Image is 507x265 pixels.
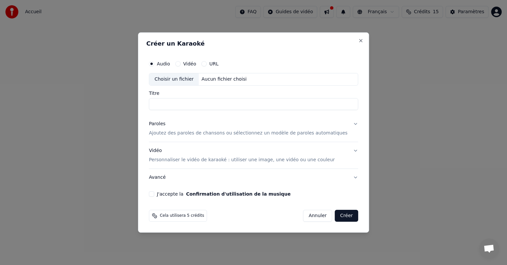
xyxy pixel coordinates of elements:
button: Avancé [149,169,358,186]
div: Choisir un fichier [149,73,199,85]
h2: Créer un Karaoké [146,41,361,47]
div: Vidéo [149,147,335,163]
button: Annuler [303,210,332,222]
label: Vidéo [183,61,196,66]
div: Aucun fichier choisi [199,76,250,83]
label: J'accepte la [157,192,290,196]
p: Personnaliser le vidéo de karaoké : utiliser une image, une vidéo ou une couleur [149,157,335,163]
button: VidéoPersonnaliser le vidéo de karaoké : utiliser une image, une vidéo ou une couleur [149,142,358,169]
button: Créer [335,210,358,222]
label: Titre [149,91,358,95]
label: Audio [157,61,170,66]
button: ParolesAjoutez des paroles de chansons ou sélectionnez un modèle de paroles automatiques [149,115,358,142]
button: J'accepte la [186,192,291,196]
span: Cela utilisera 5 crédits [160,213,204,218]
p: Ajoutez des paroles de chansons ou sélectionnez un modèle de paroles automatiques [149,130,348,136]
label: URL [209,61,219,66]
div: Paroles [149,121,165,127]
